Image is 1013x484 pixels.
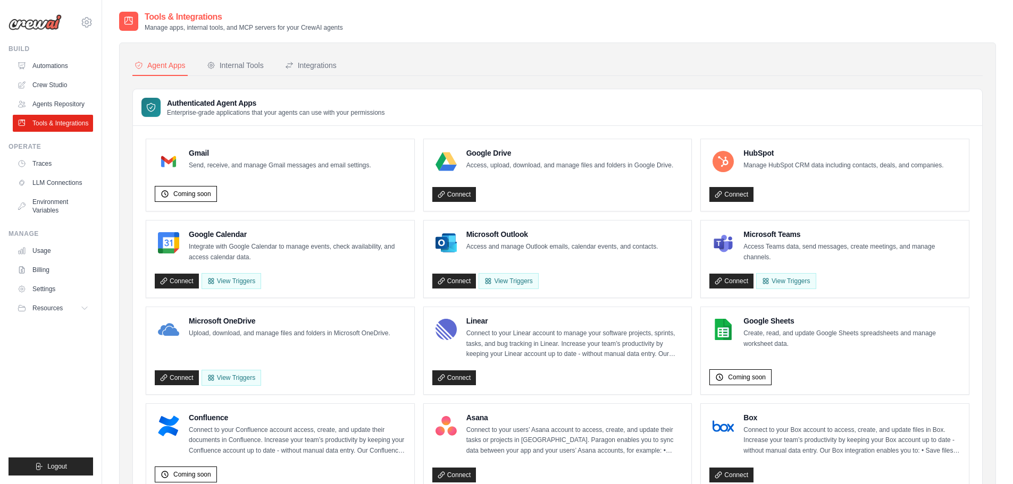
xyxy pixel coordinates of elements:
[189,316,390,326] h4: Microsoft OneDrive
[436,319,457,340] img: Linear Logo
[466,412,683,423] h4: Asana
[189,412,406,423] h4: Confluence
[13,57,93,74] a: Automations
[13,300,93,317] button: Resources
[132,56,188,76] button: Agent Apps
[202,370,261,386] : View Triggers
[145,23,343,32] p: Manage apps, internal tools, and MCP servers for your CrewAI agents
[743,328,960,349] p: Create, read, and update Google Sheets spreadsheets and manage worksheet data.
[13,174,93,191] a: LLM Connections
[743,229,960,240] h4: Microsoft Teams
[466,328,683,360] p: Connect to your Linear account to manage your software projects, sprints, tasks, and bug tracking...
[158,415,179,437] img: Confluence Logo
[743,242,960,262] p: Access Teams data, send messages, create meetings, and manage channels.
[13,261,93,278] a: Billing
[9,142,93,151] div: Operate
[9,457,93,475] button: Logout
[743,316,960,326] h4: Google Sheets
[13,281,93,298] a: Settings
[466,160,674,171] p: Access, upload, download, and manage files and folders in Google Drive.
[743,412,960,423] h4: Box
[207,60,264,71] div: Internal Tools
[479,273,538,289] : View Triggers
[432,468,476,482] a: Connect
[283,56,339,76] button: Integrations
[466,425,683,456] p: Connect to your users’ Asana account to access, create, and update their tasks or projects in [GE...
[466,148,674,158] h4: Google Drive
[466,229,658,240] h4: Microsoft Outlook
[13,96,93,113] a: Agents Repository
[189,160,371,171] p: Send, receive, and manage Gmail messages and email settings.
[285,60,337,71] div: Integrations
[436,151,457,172] img: Google Drive Logo
[13,77,93,94] a: Crew Studio
[436,415,457,437] img: Asana Logo
[9,230,93,238] div: Manage
[709,187,754,202] a: Connect
[189,328,390,339] p: Upload, download, and manage files and folders in Microsoft OneDrive.
[432,187,476,202] a: Connect
[743,160,943,171] p: Manage HubSpot CRM data including contacts, deals, and companies.
[173,470,211,479] span: Coming soon
[713,415,734,437] img: Box Logo
[709,468,754,482] a: Connect
[13,155,93,172] a: Traces
[202,273,261,289] button: View Triggers
[155,370,199,385] a: Connect
[13,242,93,259] a: Usage
[189,148,371,158] h4: Gmail
[743,148,943,158] h4: HubSpot
[743,425,960,456] p: Connect to your Box account to access, create, and update files in Box. Increase your team’s prod...
[13,115,93,132] a: Tools & Integrations
[9,45,93,53] div: Build
[47,462,67,471] span: Logout
[189,229,406,240] h4: Google Calendar
[158,319,179,340] img: Microsoft OneDrive Logo
[756,273,816,289] : View Triggers
[9,14,62,30] img: Logo
[189,425,406,456] p: Connect to your Confluence account access, create, and update their documents in Confluence. Incr...
[158,232,179,253] img: Google Calendar Logo
[432,274,476,288] a: Connect
[713,319,734,340] img: Google Sheets Logo
[728,373,766,381] span: Coming soon
[466,242,658,252] p: Access and manage Outlook emails, calendar events, and contacts.
[432,370,476,385] a: Connect
[205,56,266,76] button: Internal Tools
[135,60,186,71] div: Agent Apps
[155,274,199,288] a: Connect
[32,304,63,312] span: Resources
[158,151,179,172] img: Gmail Logo
[713,232,734,253] img: Microsoft Teams Logo
[709,274,754,288] a: Connect
[145,11,343,23] h2: Tools & Integrations
[167,108,385,117] p: Enterprise-grade applications that your agents can use with your permissions
[167,98,385,108] h3: Authenticated Agent Apps
[189,242,406,262] p: Integrate with Google Calendar to manage events, check availability, and access calendar data.
[436,232,457,253] img: Microsoft Outlook Logo
[13,193,93,219] a: Environment Variables
[466,316,683,326] h4: Linear
[713,151,734,172] img: HubSpot Logo
[173,190,211,198] span: Coming soon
